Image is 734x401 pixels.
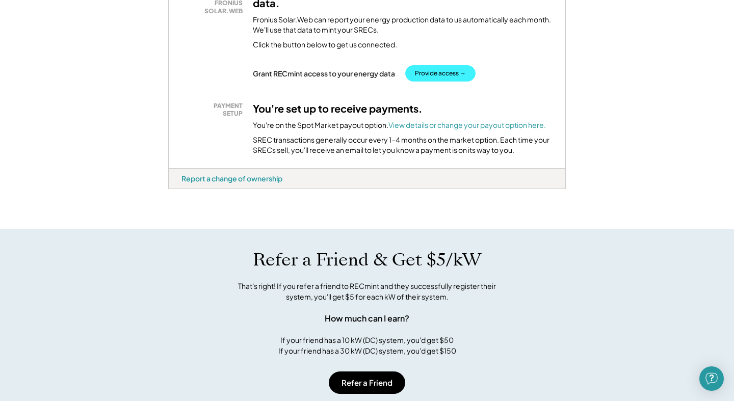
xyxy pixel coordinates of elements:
[227,281,507,302] div: That's right! If you refer a friend to RECmint and they successfully register their system, you'l...
[699,366,724,391] div: Open Intercom Messenger
[253,120,546,130] div: You're on the Spot Market payout option.
[181,174,282,183] div: Report a change of ownership
[253,135,553,155] div: SREC transactions generally occur every 1-4 months on the market option. Each time your SRECs sel...
[253,40,397,50] div: Click the button below to get us connected.
[253,15,553,35] div: Fronius Solar.Web can report your energy production data to us automatically each month. We'll us...
[253,249,481,271] h1: Refer a Friend & Get $5/kW
[253,102,423,115] h3: You're set up to receive payments.
[187,102,243,118] div: PAYMENT SETUP
[168,189,205,193] div: ogw7nhus - VA Distributed
[253,69,395,78] div: Grant RECmint access to your energy data
[405,65,476,82] button: Provide access →
[329,371,405,394] button: Refer a Friend
[388,120,546,129] a: View details or change your payout option here.
[278,335,456,356] div: If your friend has a 10 kW (DC) system, you'd get $50 If your friend has a 30 kW (DC) system, you...
[325,312,409,325] div: How much can I earn?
